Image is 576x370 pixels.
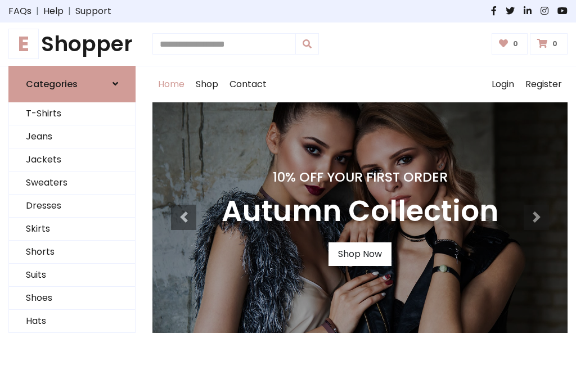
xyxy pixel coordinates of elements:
a: Contact [224,66,272,102]
h1: Shopper [8,31,136,57]
a: 0 [492,33,528,55]
a: Shop [190,66,224,102]
span: 0 [550,39,560,49]
span: | [31,4,43,18]
a: Shorts [9,241,135,264]
a: Help [43,4,64,18]
span: | [64,4,75,18]
a: Jackets [9,148,135,172]
h6: Categories [26,79,78,89]
a: Jeans [9,125,135,148]
h4: 10% Off Your First Order [222,169,498,185]
a: Skirts [9,218,135,241]
a: EShopper [8,31,136,57]
a: Login [486,66,520,102]
a: Support [75,4,111,18]
a: T-Shirts [9,102,135,125]
a: Home [152,66,190,102]
a: Dresses [9,195,135,218]
h3: Autumn Collection [222,194,498,229]
a: Hats [9,310,135,333]
a: Shoes [9,287,135,310]
a: Register [520,66,568,102]
a: FAQs [8,4,31,18]
a: Sweaters [9,172,135,195]
a: Shop Now [328,242,391,266]
span: E [8,29,39,59]
a: Suits [9,264,135,287]
a: Categories [8,66,136,102]
a: 0 [530,33,568,55]
span: 0 [510,39,521,49]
